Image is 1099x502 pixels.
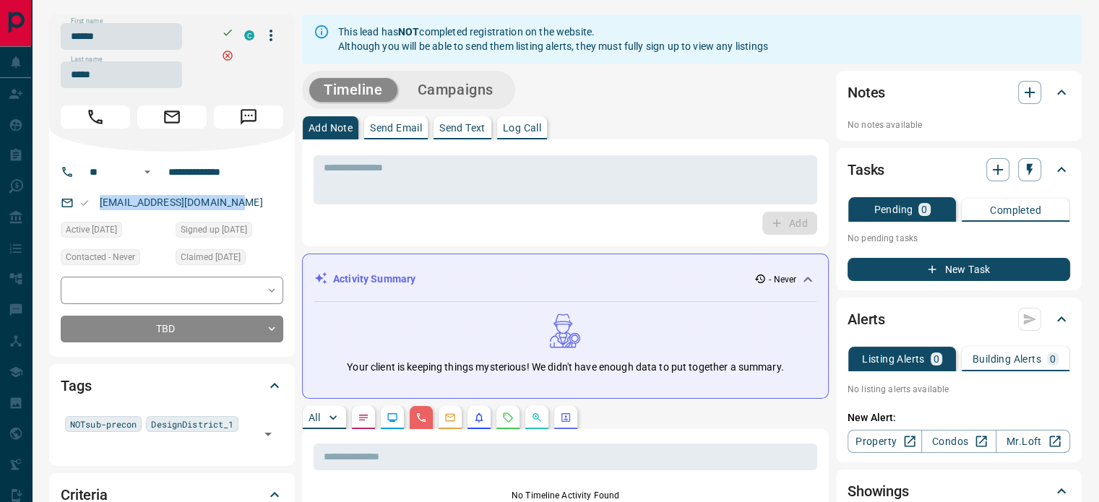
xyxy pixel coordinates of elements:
p: Building Alerts [973,354,1041,364]
svg: Listing Alerts [473,412,485,423]
button: Open [139,163,156,181]
p: Your client is keeping things mysterious! We didn't have enough data to put together a summary. [347,360,783,375]
div: Tags [61,368,283,403]
div: TBD [61,316,283,342]
svg: Opportunities [531,412,543,423]
h2: Tags [61,374,91,397]
p: - Never [769,273,796,286]
div: condos.ca [244,30,254,40]
h2: Notes [848,81,885,104]
p: No Timeline Activity Found [314,489,817,502]
svg: Lead Browsing Activity [387,412,398,423]
button: Open [258,424,278,444]
button: Timeline [309,78,397,102]
div: This lead has completed registration on the website. Although you will be able to send them listi... [338,19,768,59]
svg: Email Valid [79,198,90,208]
p: No notes available [848,118,1070,131]
p: New Alert: [848,410,1070,425]
strong: NOT [398,26,419,38]
p: Send Text [439,123,486,133]
p: 0 [934,354,939,364]
p: No listing alerts available [848,383,1070,396]
span: Signed up [DATE] [181,222,247,237]
p: 0 [921,204,927,215]
div: Alerts [848,302,1070,337]
h2: Tasks [848,158,884,181]
a: [EMAIL_ADDRESS][DOMAIN_NAME] [100,196,263,208]
div: Tue Oct 19 2021 [176,222,283,242]
span: Claimed [DATE] [181,250,241,264]
div: Tue Oct 19 2021 [61,222,168,242]
p: No pending tasks [848,228,1070,249]
p: 0 [1050,354,1056,364]
button: Campaigns [403,78,508,102]
div: Notes [848,75,1070,110]
span: Active [DATE] [66,222,117,237]
svg: Agent Actions [560,412,572,423]
div: Tue Oct 19 2021 [176,249,283,269]
div: Activity Summary- Never [314,266,816,293]
span: Message [214,105,283,129]
p: Pending [874,204,913,215]
p: Completed [990,205,1041,215]
p: Activity Summary [333,272,415,287]
svg: Emails [444,412,456,423]
p: Log Call [503,123,541,133]
div: Tasks [848,152,1070,187]
a: Condos [921,430,996,453]
h2: Alerts [848,308,885,331]
a: Property [848,430,922,453]
p: Listing Alerts [862,354,925,364]
span: NOTsub-precon [70,417,137,431]
span: Call [61,105,130,129]
span: Contacted - Never [66,250,135,264]
p: Send Email [370,123,422,133]
p: All [309,412,320,423]
svg: Calls [415,412,427,423]
button: New Task [848,258,1070,281]
span: Email [137,105,207,129]
svg: Requests [502,412,514,423]
a: Mr.Loft [996,430,1070,453]
p: Add Note [309,123,353,133]
span: DesignDistrict_1 [151,417,233,431]
label: First name [71,17,103,26]
svg: Notes [358,412,369,423]
label: Last name [71,55,103,64]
